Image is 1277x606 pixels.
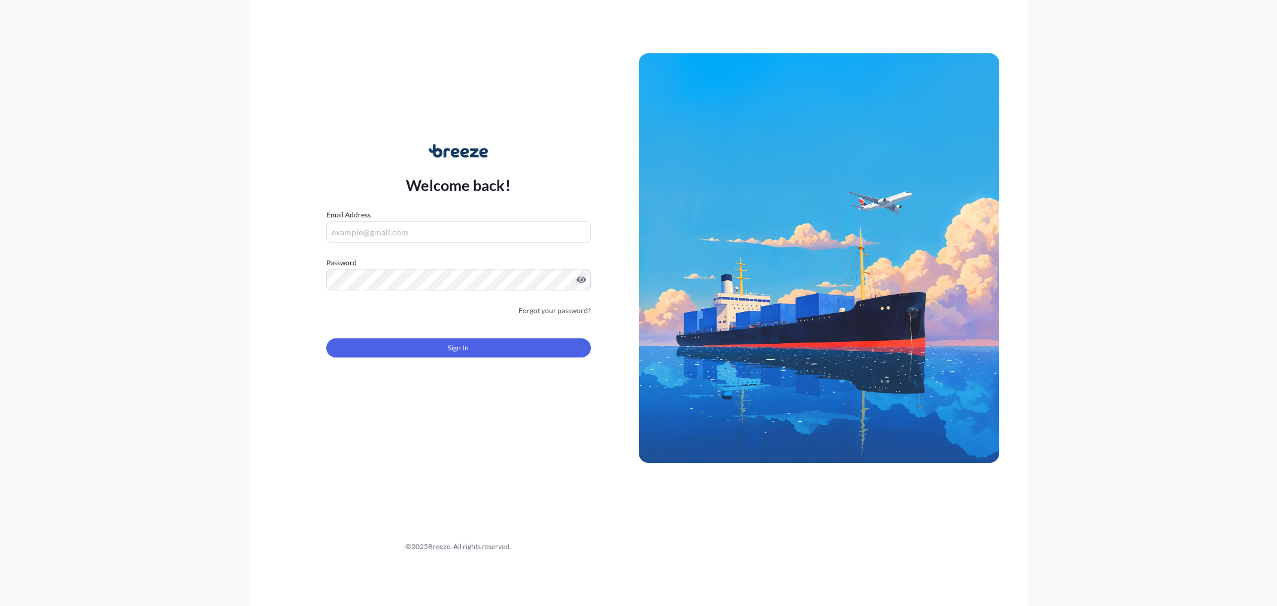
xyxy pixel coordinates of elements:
[326,338,591,357] button: Sign In
[448,342,469,354] span: Sign In
[326,257,591,269] label: Password
[278,541,639,553] div: © 2025 Breeze. All rights reserved.
[639,53,999,463] img: Ship illustration
[577,275,586,284] button: Show password
[326,209,371,221] label: Email Address
[406,175,511,195] p: Welcome back!
[518,305,591,317] a: Forgot your password?
[326,221,591,243] input: example@gmail.com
